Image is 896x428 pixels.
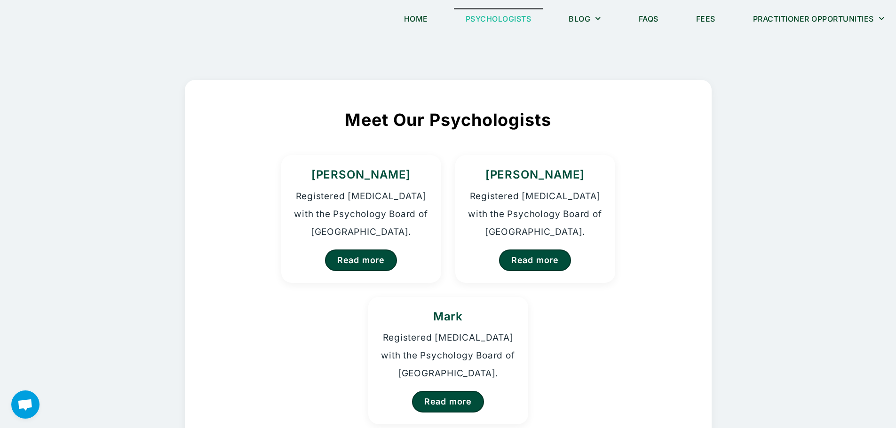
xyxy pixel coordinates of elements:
[557,8,613,30] a: Blog
[454,8,543,30] a: Psychologists
[392,8,440,30] a: Home
[220,108,677,132] h2: Meet Our Psychologists
[467,187,603,241] p: Registered [MEDICAL_DATA] with the Psychology Board of [GEOGRAPHIC_DATA].
[684,8,727,30] a: Fees
[11,390,40,419] div: Open chat
[293,187,429,241] p: Registered [MEDICAL_DATA] with the Psychology Board of [GEOGRAPHIC_DATA].
[412,391,484,412] a: Read more about Mark
[380,309,516,325] h3: Mark
[325,249,397,271] a: Read more about Kristina
[467,167,603,183] h3: [PERSON_NAME]
[380,329,516,382] p: Registered [MEDICAL_DATA] with the Psychology Board of [GEOGRAPHIC_DATA].
[293,167,429,183] h3: [PERSON_NAME]
[499,249,571,271] a: Read more about Homer
[627,8,670,30] a: FAQs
